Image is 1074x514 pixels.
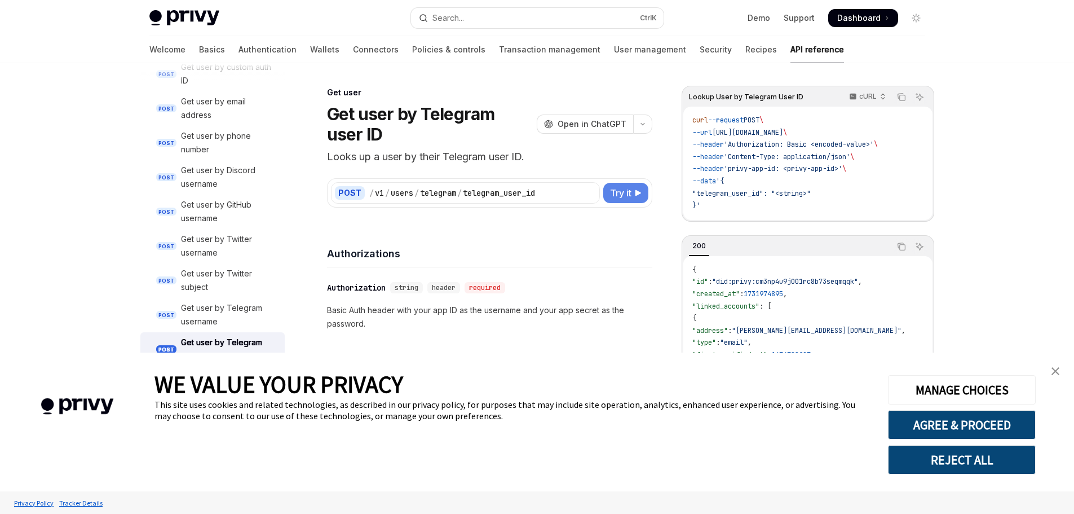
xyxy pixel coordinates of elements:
button: Copy the contents from the code block [894,239,909,254]
button: Copy the contents from the code block [894,90,909,104]
span: header [432,283,456,292]
a: Demo [748,12,770,24]
div: Get user by Twitter subject [181,267,278,294]
img: close banner [1051,367,1059,375]
p: Looks up a user by their Telegram user ID. [327,149,652,165]
div: 200 [689,239,709,253]
div: POST [335,186,365,200]
span: POST [156,208,176,216]
a: Support [784,12,815,24]
a: POSTGet user by Telegram user ID [140,332,285,366]
div: Get user by Discord username [181,164,278,191]
span: 'Authorization: Basic <encoded-value>' [724,140,874,149]
span: [URL][DOMAIN_NAME] [712,128,783,137]
a: Dashboard [828,9,898,27]
a: POSTGet user by Twitter username [140,229,285,263]
span: , [748,338,752,347]
div: Authorization [327,282,386,293]
span: \ [842,164,846,173]
a: POSTGet user by GitHub username [140,195,285,229]
span: : [ [759,302,771,311]
span: Dashboard [837,12,881,24]
span: POST [156,276,176,285]
div: Get user by Telegram username [181,301,278,328]
span: "address" [692,326,728,335]
span: , [901,326,905,335]
a: User management [614,36,686,63]
span: --header [692,140,724,149]
span: curl [692,116,708,125]
div: telegram [420,187,456,199]
a: Transaction management [499,36,600,63]
span: , [858,277,862,286]
button: Toggle dark mode [907,9,925,27]
span: Open in ChatGPT [558,118,626,130]
span: --url [692,128,712,137]
span: : [728,326,732,335]
a: POSTGet user by Twitter subject [140,263,285,297]
span: "first_verified_at" [692,350,767,359]
span: \ [783,128,787,137]
span: }' [692,201,700,210]
span: Lookup User by Telegram User ID [689,93,803,102]
button: Open search [411,8,664,28]
div: This site uses cookies and related technologies, as described in our privacy policy, for purposes... [154,399,871,421]
p: cURL [859,92,877,101]
div: required [465,282,505,293]
a: Welcome [149,36,185,63]
div: users [391,187,413,199]
span: : [740,289,744,298]
a: Authentication [238,36,297,63]
span: POST [156,139,176,147]
span: 'privy-app-id: <privy-app-id>' [724,164,842,173]
span: "email" [720,338,748,347]
span: "linked_accounts" [692,302,759,311]
span: --header [692,164,724,173]
span: --data [692,177,716,186]
span: "did:privy:cm3np4u9j001rc8b73seqmqqk" [712,277,858,286]
span: : [708,277,712,286]
a: POSTGet user by email address [140,91,285,125]
div: Get user by email address [181,95,278,122]
span: \ [850,152,854,161]
a: Recipes [745,36,777,63]
span: POST [156,104,176,113]
span: \ [874,140,878,149]
button: AGREE & PROCEED [888,410,1036,440]
span: , [783,289,787,298]
a: POSTGet user by Telegram username [140,298,285,332]
span: { [692,314,696,323]
div: telegram_user_id [463,187,535,199]
span: "[PERSON_NAME][EMAIL_ADDRESS][DOMAIN_NAME]" [732,326,901,335]
span: --request [708,116,744,125]
a: Tracker Details [56,493,105,513]
a: Policies & controls [412,36,485,63]
button: Try it [603,183,648,203]
span: 1674788927 [771,350,811,359]
span: : [716,338,720,347]
span: Try it [610,186,631,200]
a: Security [700,36,732,63]
div: / [414,187,419,199]
button: MANAGE CHOICES [888,375,1036,405]
span: POST [156,242,176,251]
p: Basic Auth header with your app ID as the username and your app secret as the password. [327,304,652,331]
span: : [767,350,771,359]
div: / [457,187,462,199]
a: Wallets [310,36,339,63]
a: close banner [1044,360,1067,383]
span: POST [744,116,759,125]
a: Connectors [353,36,399,63]
a: POSTGet user by Discord username [140,160,285,194]
img: company logo [17,382,138,431]
span: , [811,350,815,359]
div: Get user [327,87,652,98]
div: v1 [375,187,384,199]
span: "created_at" [692,289,740,298]
span: --header [692,152,724,161]
div: Get user by phone number [181,129,278,156]
button: Ask AI [912,239,927,254]
span: "telegram_user_id": "<string>" [692,189,811,198]
span: "type" [692,338,716,347]
span: 'Content-Type: application/json' [724,152,850,161]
